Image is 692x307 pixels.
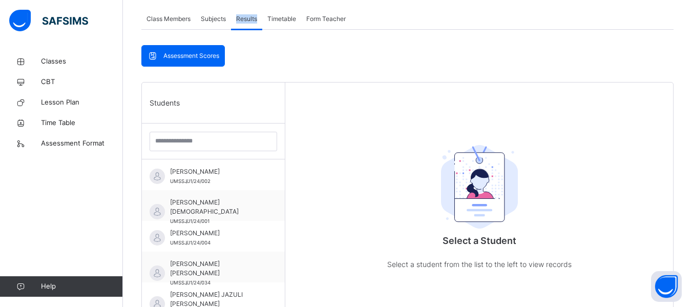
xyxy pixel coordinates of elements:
[441,145,518,229] img: student.207b5acb3037b72b59086e8b1a17b1d0.svg
[41,97,123,108] span: Lesson Plan
[170,229,262,238] span: [PERSON_NAME]
[387,258,572,271] p: Select a student from the list to the left to view records
[170,167,262,176] span: [PERSON_NAME]
[41,118,123,128] span: Time Table
[170,218,209,224] span: UMSSJ/J1/24/001
[41,138,123,149] span: Assessment Format
[170,178,211,184] span: UMSSJ/J1/24/002
[387,234,572,248] p: Select a Student
[9,10,88,31] img: safsims
[41,77,123,87] span: CBT
[387,119,572,139] div: Select a Student
[150,265,165,281] img: default.svg
[150,97,180,108] span: Students
[170,259,262,278] span: [PERSON_NAME] [PERSON_NAME]
[170,280,211,285] span: UMSSJ/J1/24/034
[150,204,165,219] img: default.svg
[236,14,257,24] span: Results
[170,198,262,216] span: [PERSON_NAME][DEMOGRAPHIC_DATA]
[651,271,682,302] button: Open asap
[267,14,296,24] span: Timetable
[306,14,346,24] span: Form Teacher
[146,14,191,24] span: Class Members
[150,169,165,184] img: default.svg
[150,230,165,245] img: default.svg
[170,240,211,245] span: UMSSJ/J1/24/004
[41,56,123,67] span: Classes
[41,281,122,292] span: Help
[201,14,226,24] span: Subjects
[163,51,219,60] span: Assessment Scores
